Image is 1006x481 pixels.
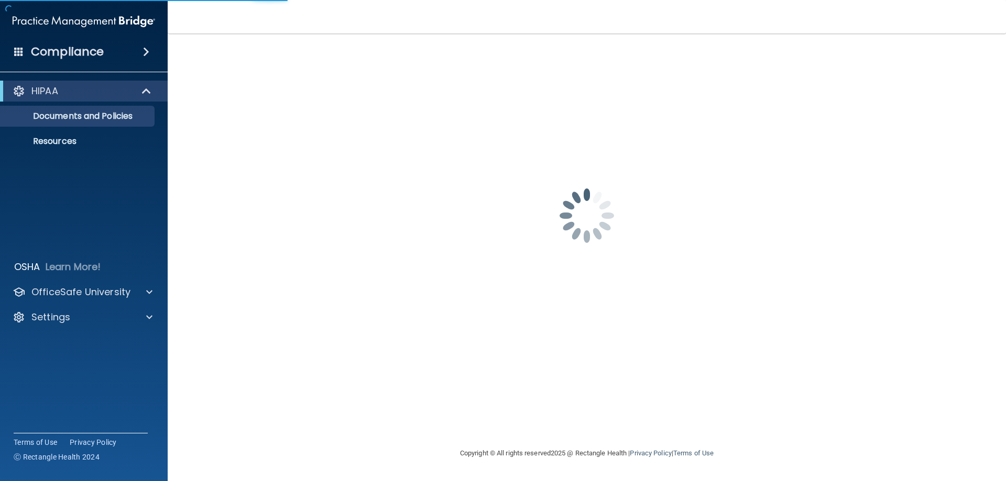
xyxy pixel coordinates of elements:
[31,85,58,97] p: HIPAA
[14,261,40,273] p: OSHA
[14,452,100,462] span: Ⓒ Rectangle Health 2024
[13,11,155,32] img: PMB logo
[13,286,152,298] a: OfficeSafe University
[13,311,152,323] a: Settings
[7,136,150,147] p: Resources
[13,85,152,97] a: HIPAA
[70,437,117,448] a: Privacy Policy
[31,286,130,298] p: OfficeSafe University
[14,437,57,448] a: Terms of Use
[630,449,671,457] a: Privacy Policy
[673,449,714,457] a: Terms of Use
[46,261,101,273] p: Learn More!
[534,163,639,268] img: spinner.e123f6fc.gif
[31,311,70,323] p: Settings
[825,407,993,449] iframe: Drift Widget Chat Controller
[31,44,104,59] h4: Compliance
[396,437,778,470] div: Copyright © All rights reserved 2025 @ Rectangle Health | |
[7,111,150,121] p: Documents and Policies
